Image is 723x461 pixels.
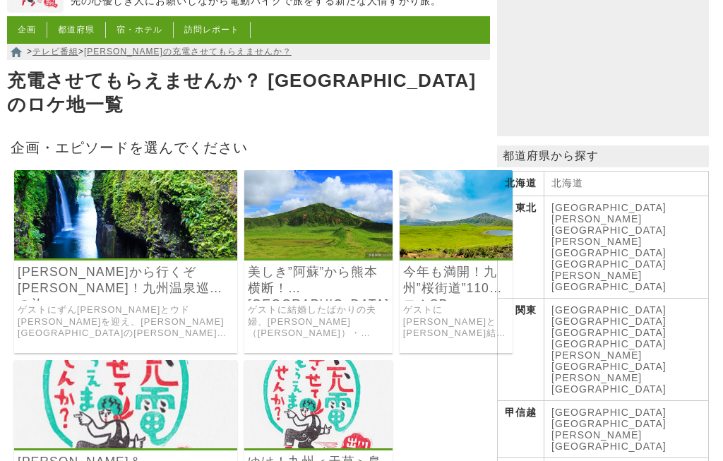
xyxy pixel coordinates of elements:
a: [PERSON_NAME] [551,372,642,383]
a: テレビ番組 [32,47,78,56]
a: 出川哲朗の充電させてもらえませんか？ 美しき“阿蘇”から熊本横断！“名湯”続々温泉街道１２０キロ！目指すは世界遺産三池港“光の航路”！ひゃ～濱口＆アッキーナ夫婦がシアワセすぎてヤバいよヤバいよＳＰ [244,249,393,261]
a: ゲストに結婚したばかりの夫婦、[PERSON_NAME]（[PERSON_NAME]）・[PERSON_NAME]を迎え、熊本・阿蘇の草[PERSON_NAME]をスタートし、福岡・[PERSO... [248,304,389,340]
a: ゲストに[PERSON_NAME]と[PERSON_NAME]結実を迎え、熊本の[GEOGRAPHIC_DATA]から大分の桜[PERSON_NAME]を目指した旅。 [403,304,509,340]
a: 北海道 [551,177,583,188]
a: 都道府県 [58,25,95,35]
a: 出川哲朗の充電させてもらえませんか？ ルンルンッ天草”島めぐり”！富岡城から絶景夕日パワスポ目指して114㌔！絶品グルメだらけなんですが千秋もロンブー亮も腹ペコでヤバいよ²SP [244,438,393,450]
a: ゲストにずん[PERSON_NAME]とウド[PERSON_NAME]を迎え、[PERSON_NAME][GEOGRAPHIC_DATA]の[PERSON_NAME][GEOGRAPHIC_DA... [18,304,234,340]
a: [PERSON_NAME][GEOGRAPHIC_DATA] [551,429,667,452]
a: [PERSON_NAME][GEOGRAPHIC_DATA] [551,236,667,258]
img: 出川哲朗の充電させてもらえませんか？ 絶景“高千穂峡”から行くぞ別府!!九州“温泉天国”いい湯だヨ170キロ！ずん飯尾さん登場でハァビバノンノンSP [14,170,237,258]
a: [GEOGRAPHIC_DATA] [551,407,667,418]
a: 美しき”阿蘇”から熊本横断！[GEOGRAPHIC_DATA]～ [248,264,389,297]
a: [PERSON_NAME]の充電させてもらえませんか？ [84,47,292,56]
th: 北海道 [498,172,544,196]
a: [PERSON_NAME][GEOGRAPHIC_DATA] [551,349,667,372]
a: [GEOGRAPHIC_DATA] [551,202,667,213]
img: 出川哲朗の充電させてもらえませんか？ ルンルンッ天草”島めぐり”！富岡城から絶景夕日パワスポ目指して114㌔！絶品グルメだらけなんですが千秋もロンブー亮も腹ペコでヤバいよ²SP [244,360,393,448]
a: 宿・ホテル [116,25,162,35]
nav: > > [7,44,490,60]
a: 出川哲朗の充電させてもらえませんか？ 今年も桜が満開だ！行くぞ絶景の九州”さくら街道”110キロ！DJKOOがパワスポ・絶品グルメにYEAH！岡田結実は大雨にワォ！名物秘湯にヤバいよヤバいよSP [400,249,513,261]
h2: 企画・エピソードを選んでください [7,135,490,160]
th: 甲信越 [498,401,544,458]
a: [PERSON_NAME][GEOGRAPHIC_DATA] [551,213,667,236]
a: [GEOGRAPHIC_DATA] [551,258,667,270]
img: 出川哲朗の充電させてもらえませんか？ 美しき“阿蘇”から熊本横断！“名湯”続々温泉街道１２０キロ！目指すは世界遺産三池港“光の航路”！ひゃ～濱口＆アッキーナ夫婦がシアワセすぎてヤバいよヤバいよＳＰ [244,170,393,258]
a: [PERSON_NAME]から行くぞ[PERSON_NAME]！九州温泉巡りの旅 [18,264,234,297]
img: 出川哲朗の充電させてもらえませんか？ 島原半島から有明海渡って水の都柳川ぬけて絶景街道125㌔！目指すは久留米”水天宮”！ですがザキヤマ乱入＆塚本高史が初登場で哲朗タジタジ！ヤバいよ²SP [14,360,237,448]
a: [GEOGRAPHIC_DATA] [551,327,667,338]
img: 出川哲朗の充電させてもらえませんか？ 今年も桜が満開だ！行くぞ絶景の九州”さくら街道”110キロ！DJKOOがパワスポ・絶品グルメにYEAH！岡田結実は大雨にワォ！名物秘湯にヤバいよヤバいよSP [400,170,513,258]
a: [PERSON_NAME][GEOGRAPHIC_DATA] [551,270,667,292]
th: 関東 [498,299,544,401]
a: [GEOGRAPHIC_DATA] [551,418,667,429]
a: [GEOGRAPHIC_DATA] [551,338,667,349]
a: 今年も満開！九州”桜街道”110キロ！SP [403,264,509,297]
a: [GEOGRAPHIC_DATA] [551,316,667,327]
a: 訪問レポート [184,25,239,35]
a: 企画 [18,25,36,35]
a: [GEOGRAPHIC_DATA] [551,304,667,316]
p: 都道府県から探す [497,145,709,167]
a: 出川哲朗の充電させてもらえませんか？ [7,3,64,15]
a: 出川哲朗の充電させてもらえませんか？ 絶景“高千穂峡”から行くぞ別府!!九州“温泉天国”いい湯だヨ170キロ！ずん飯尾さん登場でハァビバノンノンSP [14,249,237,261]
h1: 充電させてもらえませんか？ [GEOGRAPHIC_DATA]のロケ地一覧 [7,66,490,121]
a: [GEOGRAPHIC_DATA] [551,383,667,395]
th: 東北 [498,196,544,299]
a: 出川哲朗の充電させてもらえませんか？ 島原半島から有明海渡って水の都柳川ぬけて絶景街道125㌔！目指すは久留米”水天宮”！ですがザキヤマ乱入＆塚本高史が初登場で哲朗タジタジ！ヤバいよ²SP [14,438,237,450]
